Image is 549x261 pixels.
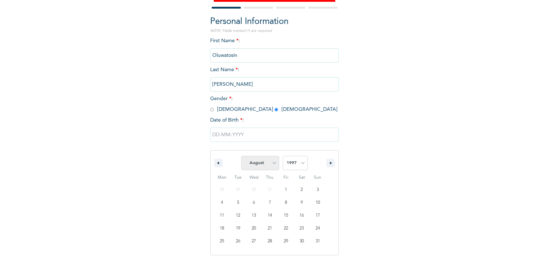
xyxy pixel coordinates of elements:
span: 31 [316,235,320,248]
button: 2 [294,183,310,196]
span: 1 [285,183,287,196]
button: 11 [214,209,230,222]
button: 12 [230,209,246,222]
button: 28 [262,235,278,248]
span: Mon [214,172,230,183]
button: 23 [294,222,310,235]
button: 18 [214,222,230,235]
span: 25 [220,235,224,248]
span: 4 [221,196,223,209]
span: 16 [300,209,304,222]
button: 21 [262,222,278,235]
button: 27 [246,235,262,248]
button: 17 [310,209,326,222]
button: 31 [310,235,326,248]
button: 1 [278,183,294,196]
button: 30 [294,235,310,248]
button: 20 [246,222,262,235]
span: Tue [230,172,246,183]
span: 15 [284,209,288,222]
span: 5 [237,196,239,209]
span: Thu [262,172,278,183]
button: 26 [230,235,246,248]
span: 9 [301,196,303,209]
span: 8 [285,196,287,209]
button: 29 [278,235,294,248]
span: 22 [284,222,288,235]
button: 25 [214,235,230,248]
span: Date of Birth : [210,117,244,124]
button: 4 [214,196,230,209]
span: Fri [278,172,294,183]
span: 27 [252,235,256,248]
span: 12 [236,209,240,222]
button: 15 [278,209,294,222]
span: 3 [317,183,319,196]
button: 24 [310,222,326,235]
span: 26 [236,235,240,248]
span: 28 [268,235,272,248]
span: 24 [316,222,320,235]
span: First Name : [210,38,339,58]
input: Enter your last name [210,77,339,92]
span: Wed [246,172,262,183]
p: NOTE: Fields marked (*) are required [210,28,339,34]
span: Gender : [DEMOGRAPHIC_DATA] [DEMOGRAPHIC_DATA] [210,96,337,112]
span: 6 [253,196,255,209]
span: 18 [220,222,224,235]
button: 7 [262,196,278,209]
button: 10 [310,196,326,209]
span: Last Name : [210,67,339,87]
span: 2 [301,183,303,196]
span: 19 [236,222,240,235]
input: DD-MM-YYYY [210,128,339,142]
span: 29 [284,235,288,248]
span: Sun [310,172,326,183]
input: Enter your first name [210,48,339,63]
button: 19 [230,222,246,235]
span: 11 [220,209,224,222]
button: 22 [278,222,294,235]
button: 8 [278,196,294,209]
button: 6 [246,196,262,209]
span: 20 [252,222,256,235]
button: 3 [310,183,326,196]
span: 7 [269,196,271,209]
button: 5 [230,196,246,209]
button: 16 [294,209,310,222]
button: 9 [294,196,310,209]
span: 13 [252,209,256,222]
span: 21 [268,222,272,235]
button: 14 [262,209,278,222]
span: 17 [316,209,320,222]
span: 30 [300,235,304,248]
h2: Personal Information [210,15,339,28]
span: 10 [316,196,320,209]
button: 13 [246,209,262,222]
span: Sat [294,172,310,183]
span: 23 [300,222,304,235]
span: 14 [268,209,272,222]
